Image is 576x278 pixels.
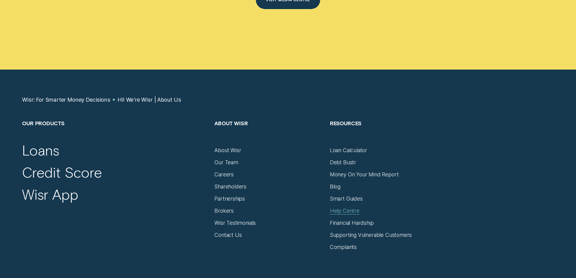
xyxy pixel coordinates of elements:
a: Financial Hardship [330,220,374,226]
a: Brokers [214,208,234,214]
h2: About Wisr [214,120,323,147]
a: Our Team [214,159,238,166]
a: Careers [214,171,234,178]
a: Wisr Testimonials [214,220,256,226]
a: Money On Your Mind Report [330,171,399,178]
a: Smart Guides [330,195,363,202]
h2: Our Products [22,120,208,147]
h2: Resources [330,120,438,147]
a: Wisr: For Smarter Money Decisions [22,96,110,103]
a: Shareholders [214,183,246,190]
a: Credit Score [22,164,102,181]
a: Contact Us [214,232,242,238]
a: Hi! We're Wisr | About Us [118,96,181,103]
a: Loan Calculator [330,147,367,154]
a: Supporting Vulnerable Customers [330,232,412,238]
a: Blog [330,183,340,190]
a: Debt Bustr [330,159,356,166]
a: About Wisr [214,147,241,154]
a: Help Centre [330,208,360,214]
a: Complaints [330,244,357,250]
a: Partnerships [214,195,245,202]
a: Loans [22,142,59,159]
a: Wisr App [22,186,78,203]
